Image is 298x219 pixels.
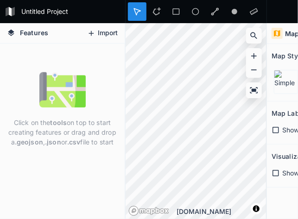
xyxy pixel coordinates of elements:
a: Mapbox logo [128,206,169,216]
div: [DOMAIN_NAME] [177,206,266,216]
p: Click on the on top to start creating features or drag and drop a , or file to start [7,118,118,147]
strong: .csv [67,138,81,146]
img: Simple [274,70,298,94]
span: Toggle attribution [254,204,259,214]
strong: tools [50,119,67,126]
button: Toggle attribution [251,203,262,214]
button: Import [82,26,122,41]
img: empty [39,67,86,113]
strong: .json [45,138,61,146]
strong: .geojson [15,138,43,146]
span: Features [20,28,48,38]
